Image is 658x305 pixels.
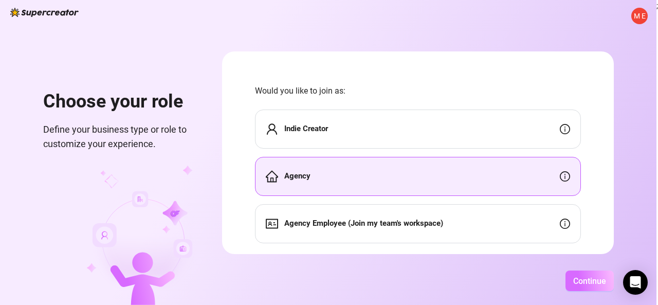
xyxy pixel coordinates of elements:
[573,276,606,286] span: Continue
[10,8,79,17] img: logo
[266,170,278,183] span: home
[43,91,197,113] h1: Choose your role
[565,271,614,291] button: Continue
[284,219,443,228] strong: Agency Employee (Join my team's workspace)
[634,10,646,22] span: M E
[266,123,278,135] span: user
[255,84,581,97] span: Would you like to join as:
[560,124,570,134] span: info-circle
[560,219,570,229] span: info-circle
[284,171,310,181] strong: Agency
[560,171,570,182] span: info-circle
[284,124,328,133] strong: Indie Creator
[43,122,197,152] span: Define your business type or role to customize your experience.
[623,270,648,295] div: Open Intercom Messenger
[266,218,278,230] span: idcard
